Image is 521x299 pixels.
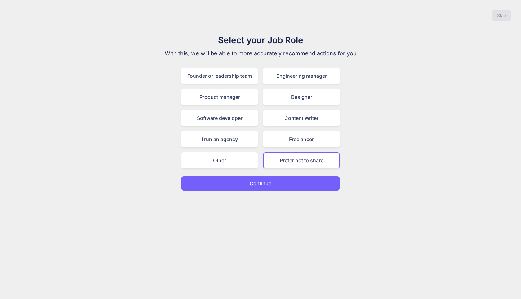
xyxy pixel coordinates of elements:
div: Designer [263,89,340,105]
div: Content Writer [263,110,340,126]
div: Freelancer [263,131,340,147]
button: Skip [492,10,511,21]
div: Engineering manager [263,68,340,84]
p: Continue [250,180,271,187]
div: Founder or leadership team [181,68,258,84]
div: Software developer [181,110,258,126]
p: With this, we will be able to more accurately recommend actions for you [156,49,365,58]
div: I run an agency [181,131,258,147]
div: Prefer not to share [263,152,340,168]
h1: Select your Job Role [156,34,365,47]
div: Other [181,152,258,168]
div: Product manager [181,89,258,105]
button: Continue [181,176,340,191]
